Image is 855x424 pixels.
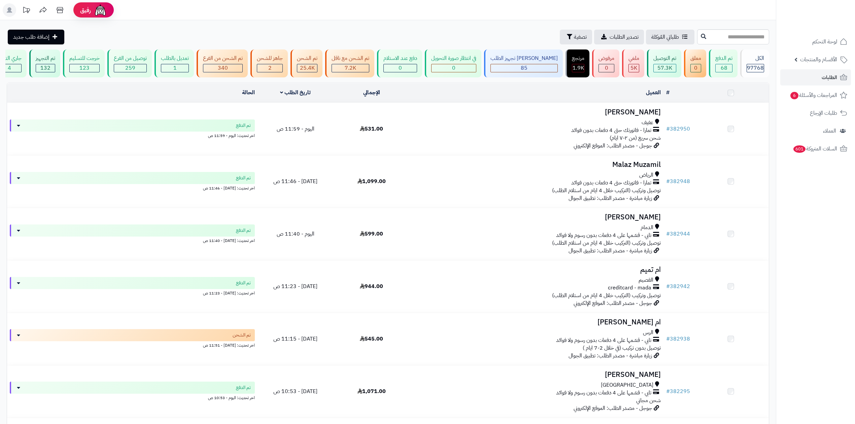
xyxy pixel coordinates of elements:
[694,64,697,72] span: 0
[629,64,639,72] div: 5018
[822,73,837,82] span: الطلبات
[10,289,255,296] div: اخر تحديث: [DATE] - 11:23 ص
[639,171,653,179] span: الرياض
[412,318,661,326] h3: ام [PERSON_NAME]
[203,55,243,62] div: تم الشحن من الفرع
[666,89,670,97] a: #
[564,49,591,77] a: مرتجع 1.9K
[642,119,653,127] span: عفيف
[646,30,694,44] a: طلباتي المُوكلة
[747,64,764,72] span: 97768
[646,49,683,77] a: تم التوصيل 57.3K
[236,122,251,129] span: تم الدفع
[666,282,690,290] a: #382942
[383,55,417,62] div: دفع عند الاستلام
[572,55,584,62] div: مرتجع
[610,134,661,142] span: شحن سريع (من ٢-٧ ايام)
[780,69,851,85] a: الطلبات
[236,280,251,286] span: تم الدفع
[628,55,639,62] div: ملغي
[666,230,690,238] a: #382944
[599,64,614,72] div: 0
[297,64,317,72] div: 25368
[780,141,851,157] a: السلات المتروكة601
[431,55,476,62] div: في انتظار صورة التحويل
[747,55,764,62] div: الكل
[491,64,557,72] div: 85
[173,64,177,72] span: 1
[654,64,676,72] div: 57284
[40,64,50,72] span: 132
[666,387,690,395] a: #382295
[360,282,383,290] span: 944.00
[569,352,652,360] span: زيارة مباشرة - مصدر الطلب: تطبيق الجوال
[739,49,771,77] a: الكل97768
[10,341,255,348] div: اخر تحديث: [DATE] - 11:51 ص
[666,177,690,185] a: #382948
[574,33,587,41] span: تصفية
[594,30,644,44] a: تصدير الطلبات
[273,335,317,343] span: [DATE] - 11:15 ص
[114,55,147,62] div: توصيل من الفرع
[721,64,727,72] span: 68
[812,37,837,46] span: لوحة التحكم
[643,329,653,337] span: الرس
[780,123,851,139] a: العملاء
[780,87,851,103] a: المراجعات والأسئلة6
[683,49,708,77] a: معلق 0
[70,64,99,72] div: 123
[236,175,251,181] span: تم الدفع
[569,247,652,255] span: زيارة مباشرة - مصدر الطلب: تطبيق الجوال
[324,49,376,77] a: تم الشحن مع ناقل 7.2K
[666,335,690,343] a: #382938
[793,144,837,153] span: السلات المتروكة
[236,227,251,234] span: تم الدفع
[79,64,90,72] span: 123
[556,232,651,239] span: تابي - قسّمها على 4 دفعات بدون رسوم ولا فوائد
[332,55,369,62] div: تم الشحن مع ناقل
[569,194,652,202] span: زيارة مباشرة - مصدر الطلب: تطبيق الجوال
[360,335,383,343] span: 545.00
[823,126,836,136] span: العملاء
[69,55,100,62] div: خرجت للتسليم
[793,145,806,153] span: 601
[277,230,314,238] span: اليوم - 11:40 ص
[521,64,527,72] span: 85
[13,33,49,41] span: إضافة طلب جديد
[423,49,483,77] a: في انتظار صورة التحويل 0
[36,64,55,72] div: 132
[657,64,672,72] span: 57.3K
[412,213,661,221] h3: [PERSON_NAME]
[780,105,851,121] a: طلبات الإرجاع
[653,55,676,62] div: تم التوصيل
[289,49,324,77] a: تم الشحن 25.4K
[583,344,661,352] span: توصيل بدون تركيب (في خلال 2-7 ايام )
[601,381,653,389] span: [GEOGRAPHIC_DATA]
[556,337,651,344] span: تابي - قسّمها على 4 دفعات بدون رسوم ولا فوائد
[780,34,851,50] a: لوحة التحكم
[114,64,146,72] div: 259
[552,291,661,299] span: توصيل وتركيب (التركيب خلال 4 ايام من استلام الطلب)
[552,186,661,195] span: توصيل وتركيب (التركيب خلال 4 ايام من استلام الطلب)
[560,30,592,44] button: تصفية
[715,55,732,62] div: تم الدفع
[125,64,135,72] span: 259
[571,127,651,134] span: تمارا - فاتورتك حتى 4 دفعات بدون فوائد
[556,389,651,397] span: تابي - قسّمها على 4 دفعات بدون رسوم ولا فوائد
[94,3,107,17] img: ai-face.png
[790,92,799,100] span: 6
[412,266,661,274] h3: ام تميم
[483,49,564,77] a: [PERSON_NAME] تجهيز الطلب 85
[809,5,849,19] img: logo-2.png
[360,125,383,133] span: 531.00
[376,49,423,77] a: دفع عند الاستلام 0
[790,91,837,100] span: المراجعات والأسئلة
[249,49,289,77] a: جاهز للشحن 2
[399,64,402,72] span: 0
[691,64,701,72] div: 0
[666,125,670,133] span: #
[10,394,255,401] div: اخر تحديث: اليوم - 10:53 ص
[610,33,639,41] span: تصدير الطلبات
[490,55,558,62] div: [PERSON_NAME] تجهيز الطلب
[574,299,652,307] span: جوجل - مصدر الطلب: الموقع الإلكتروني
